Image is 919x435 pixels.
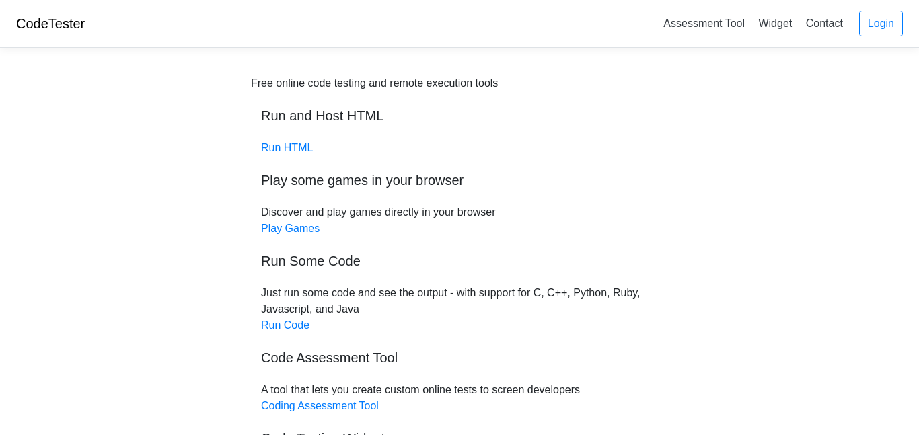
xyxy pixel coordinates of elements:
[261,253,658,269] h5: Run Some Code
[261,319,309,331] a: Run Code
[261,172,658,188] h5: Play some games in your browser
[261,223,320,234] a: Play Games
[859,11,903,36] a: Login
[251,75,498,91] div: Free online code testing and remote execution tools
[801,12,848,34] a: Contact
[261,350,658,366] h5: Code Assessment Tool
[16,16,85,31] a: CodeTester
[261,142,313,153] a: Run HTML
[261,108,658,124] h5: Run and Host HTML
[753,12,797,34] a: Widget
[261,400,379,411] a: Coding Assessment Tool
[658,12,750,34] a: Assessment Tool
